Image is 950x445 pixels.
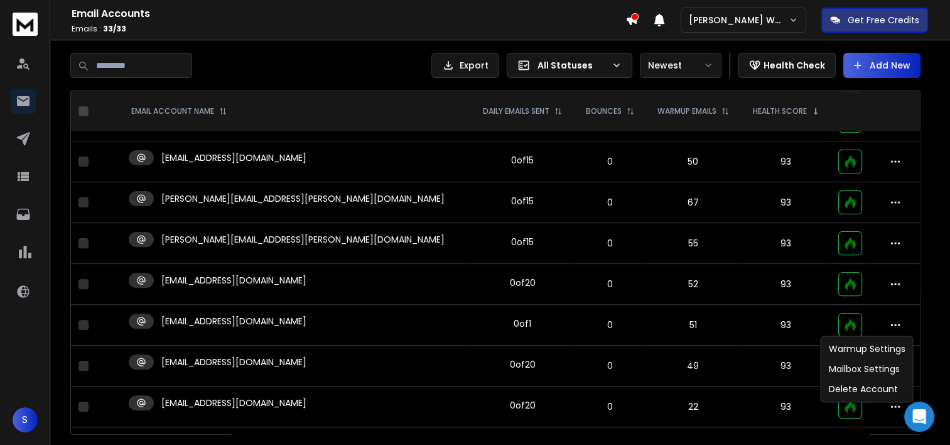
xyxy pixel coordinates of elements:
[13,407,38,432] span: S
[848,14,919,26] p: Get Free Credits
[161,274,306,287] p: [EMAIL_ADDRESS][DOMAIN_NAME]
[581,400,637,413] p: 0
[537,59,607,72] p: All Statuses
[823,359,910,379] div: Mailbox Settings
[823,339,910,359] div: Warmup Settings
[764,59,825,72] p: Health Check
[753,106,807,116] p: HEALTH SCORE
[581,360,637,372] p: 0
[131,106,227,116] div: EMAIL ACCOUNT NAME
[843,53,920,78] button: Add New
[741,223,831,264] td: 93
[161,192,445,205] p: [PERSON_NAME][EMAIL_ADDRESS][PERSON_NAME][DOMAIN_NAME]
[581,155,637,168] p: 0
[510,358,536,371] div: 0 of 20
[581,237,637,250] p: 0
[581,196,637,209] p: 0
[640,53,721,78] button: Newest
[161,356,306,368] p: [EMAIL_ADDRESS][DOMAIN_NAME]
[510,399,536,412] div: 0 of 20
[657,106,716,116] p: WARMUP EMAILS
[645,305,741,346] td: 51
[645,223,741,264] td: 55
[514,317,531,330] div: 0 of 1
[741,305,831,346] td: 93
[581,278,637,290] p: 0
[511,195,534,207] div: 0 of 15
[645,387,741,427] td: 22
[511,154,534,167] div: 0 of 15
[741,264,831,305] td: 93
[103,23,126,34] span: 33 / 33
[645,346,741,387] td: 49
[510,277,536,289] div: 0 of 20
[483,106,549,116] p: DAILY EMAILS SENT
[431,53,499,78] button: Export
[586,106,622,116] p: BOUNCES
[689,14,789,26] p: [PERSON_NAME] Workspace
[511,236,534,248] div: 0 of 15
[72,24,625,34] p: Emails :
[823,379,910,399] div: Delete Account
[741,182,831,223] td: 93
[741,141,831,182] td: 93
[161,315,306,327] p: [EMAIL_ADDRESS][DOMAIN_NAME]
[904,402,934,432] div: Open Intercom Messenger
[741,346,831,387] td: 93
[13,13,38,36] img: logo
[581,319,637,331] p: 0
[161,151,306,164] p: [EMAIL_ADDRESS][DOMAIN_NAME]
[72,6,625,21] h1: Email Accounts
[741,387,831,427] td: 93
[645,182,741,223] td: 67
[645,141,741,182] td: 50
[161,233,445,246] p: [PERSON_NAME][EMAIL_ADDRESS][PERSON_NAME][DOMAIN_NAME]
[645,264,741,305] td: 52
[161,397,306,409] p: [EMAIL_ADDRESS][DOMAIN_NAME]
